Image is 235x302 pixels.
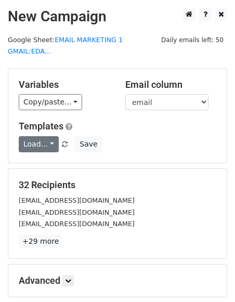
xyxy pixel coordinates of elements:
[183,252,235,302] div: Widget de chat
[19,196,135,204] small: [EMAIL_ADDRESS][DOMAIN_NAME]
[75,136,102,152] button: Save
[19,235,62,248] a: +29 more
[19,79,110,90] h5: Variables
[8,8,227,25] h2: New Campaign
[19,136,59,152] a: Load...
[158,36,227,44] a: Daily emails left: 50
[19,208,135,216] small: [EMAIL_ADDRESS][DOMAIN_NAME]
[183,252,235,302] iframe: Chat Widget
[8,36,123,56] a: EMAIL MARKETING 1 GMAIL:EDA...
[158,34,227,46] span: Daily emails left: 50
[8,36,123,56] small: Google Sheet:
[19,94,82,110] a: Copy/paste...
[19,275,216,286] h5: Advanced
[19,179,216,191] h5: 32 Recipients
[19,220,135,228] small: [EMAIL_ADDRESS][DOMAIN_NAME]
[19,121,63,132] a: Templates
[125,79,216,90] h5: Email column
